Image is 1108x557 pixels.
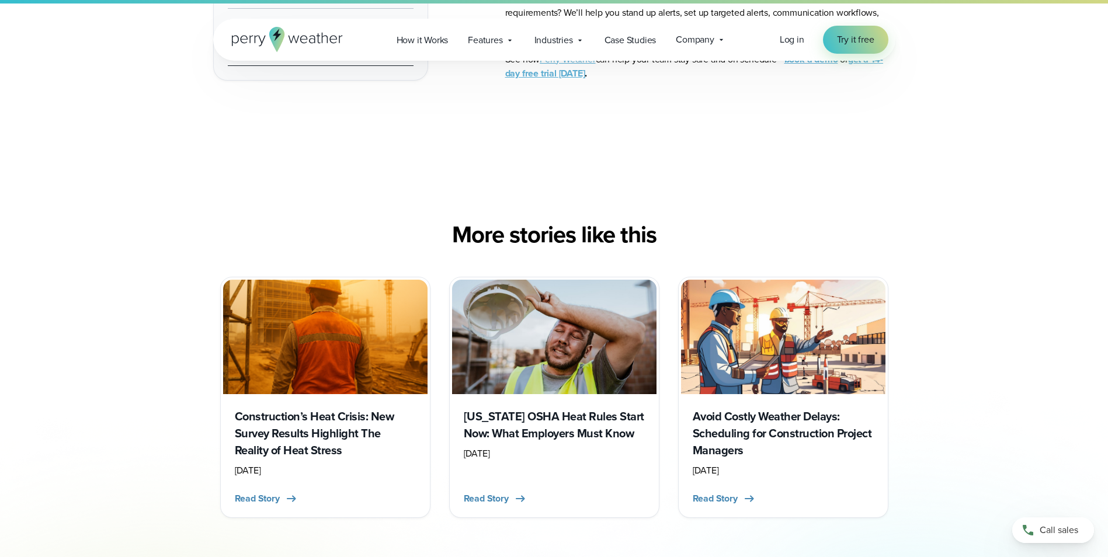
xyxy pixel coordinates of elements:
[505,53,883,80] a: get a 14-day free trial [DATE]
[464,447,645,461] div: [DATE]
[605,33,657,47] span: Case Studies
[223,280,428,395] img: Construction heat stress
[468,33,502,47] span: Features
[693,492,738,506] span: Read Story
[585,67,587,80] strong: .
[464,492,509,506] span: Read Story
[681,280,885,395] img: Construction site managers on site
[220,277,430,518] a: Construction heat stress Construction’s Heat Crisis: New Survey Results Highlight The Reality of ...
[213,221,895,249] h2: More stories like this
[228,16,401,29] a: 10 Key Steps to Optimize Warehouse Safety
[676,33,714,47] span: Company
[693,408,874,459] h3: Avoid Costly Weather Delays: Scheduling for Construction Project Managers
[780,33,804,46] span: Log in
[1040,523,1078,537] span: Call sales
[464,492,527,506] button: Read Story
[397,33,449,47] span: How it Works
[693,492,756,506] button: Read Story
[693,464,874,478] div: [DATE]
[449,277,659,518] a: Heat Stress OSHA [US_STATE] OSHA Heat Rules Start Now: What Employers Must Know [DATE] Read Story
[464,408,645,442] h3: [US_STATE] OSHA Heat Rules Start Now: What Employers Must Know
[540,53,595,66] a: Perry Weather
[595,28,666,52] a: Case Studies
[678,277,888,518] a: Construction site managers on site Avoid Costly Weather Delays: Scheduling for Construction Proje...
[837,33,874,47] span: Try it free
[784,53,838,66] a: book a demo
[235,492,298,506] button: Read Story
[387,28,459,52] a: How it Works
[235,492,280,506] span: Read Story
[1012,517,1094,543] a: Call sales
[534,33,573,47] span: Industries
[235,408,416,459] h3: Construction’s Heat Crisis: New Survey Results Highlight The Reality of Heat Stress
[452,280,657,395] img: Heat Stress OSHA
[780,33,804,47] a: Log in
[235,464,416,478] div: [DATE]
[823,26,888,54] a: Try it free
[505,53,895,81] p: See how can help your team stay safe and on schedule— or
